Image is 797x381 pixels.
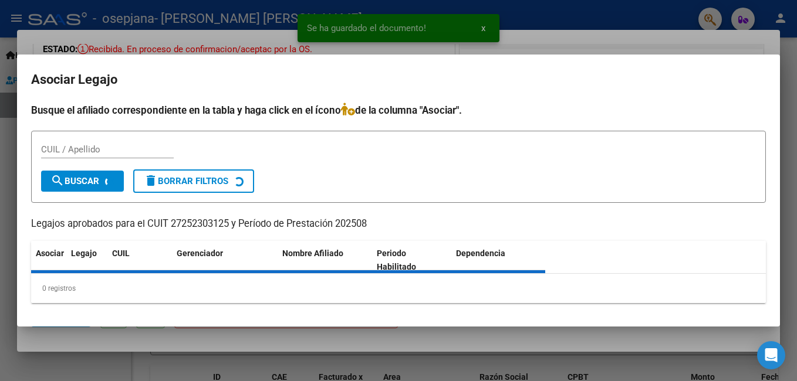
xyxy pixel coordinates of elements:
[31,103,766,118] h4: Busque el afiliado correspondiente en la tabla y haga click en el ícono de la columna "Asociar".
[144,176,228,186] span: Borrar Filtros
[372,241,451,280] datatable-header-cell: Periodo Habilitado
[172,241,278,280] datatable-header-cell: Gerenciador
[757,341,785,369] div: Open Intercom Messenger
[282,249,343,258] span: Nombre Afiliado
[31,217,766,232] p: Legajos aprobados para el CUIT 27252303125 y Período de Prestación 202508
[66,241,107,280] datatable-header-cell: Legajo
[36,249,64,258] span: Asociar
[50,174,65,188] mat-icon: search
[107,241,172,280] datatable-header-cell: CUIL
[451,241,546,280] datatable-header-cell: Dependencia
[177,249,223,258] span: Gerenciador
[278,241,372,280] datatable-header-cell: Nombre Afiliado
[31,69,766,91] h2: Asociar Legajo
[31,274,766,303] div: 0 registros
[71,249,97,258] span: Legajo
[41,171,124,192] button: Buscar
[144,174,158,188] mat-icon: delete
[133,169,254,193] button: Borrar Filtros
[112,249,130,258] span: CUIL
[50,176,99,186] span: Buscar
[31,241,66,280] datatable-header-cell: Asociar
[456,249,505,258] span: Dependencia
[377,249,416,271] span: Periodo Habilitado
